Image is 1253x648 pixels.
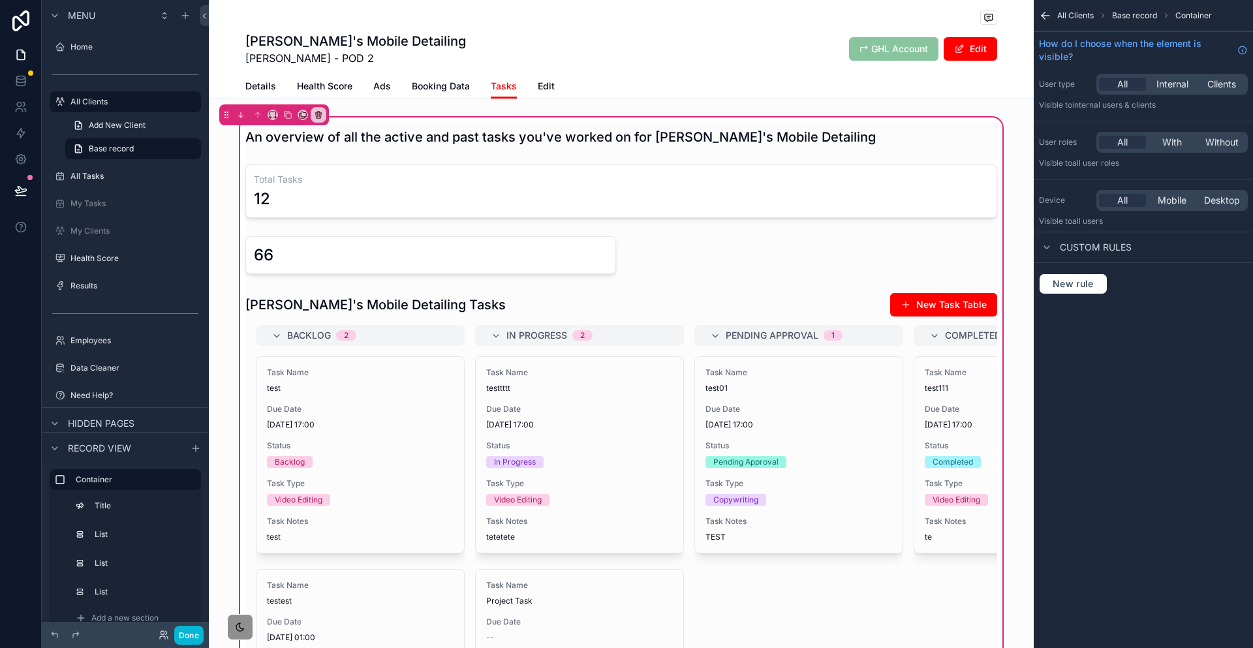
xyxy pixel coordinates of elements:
span: All Clients [1057,10,1094,21]
a: Booking Data [412,74,470,100]
label: My Clients [70,226,198,236]
a: My Clients [50,221,201,241]
label: Device [1039,195,1091,206]
label: Results [70,281,198,291]
span: Add a new section [91,613,159,623]
label: List [95,558,193,568]
a: How do I choose when the element is visible? [1039,37,1248,63]
span: Record view [68,442,131,455]
span: Menu [68,9,95,22]
label: Data Cleaner [70,363,198,373]
button: Done [174,626,204,645]
span: Mobile [1158,194,1186,207]
p: Visible to [1039,158,1248,168]
span: Internal users & clients [1072,100,1156,110]
a: Need Help? [50,385,201,406]
span: Desktop [1204,194,1240,207]
span: New rule [1047,278,1099,290]
span: [PERSON_NAME] - POD 2 [245,50,466,66]
a: Add New Client [65,115,201,136]
span: Edit [538,80,555,93]
label: My Tasks [70,198,198,209]
label: Title [95,501,193,511]
p: Visible to [1039,216,1248,226]
a: All Clients [50,91,201,112]
span: All [1117,136,1128,149]
span: Clients [1207,78,1236,91]
a: Employees [50,330,201,351]
span: How do I choose when the element is visible? [1039,37,1232,63]
button: New rule [1039,273,1107,294]
span: Health Score [297,80,352,93]
span: Without [1205,136,1239,149]
a: Health Score [297,74,352,100]
span: Hidden pages [68,417,134,430]
label: Container [76,474,191,485]
label: Need Help? [70,390,198,401]
span: Booking Data [412,80,470,93]
h1: [PERSON_NAME]'s Mobile Detailing [245,32,466,50]
label: All Clients [70,97,193,107]
label: User type [1039,79,1091,89]
span: All [1117,194,1128,207]
span: Details [245,80,276,93]
span: Ads [373,80,391,93]
a: Tasks [491,74,517,99]
a: Ads [373,74,391,100]
label: All Tasks [70,171,198,181]
span: Add New Client [89,120,146,131]
div: scrollable content [42,463,209,622]
label: Home [70,42,198,52]
a: Health Score [50,248,201,269]
span: Internal [1156,78,1188,91]
p: Visible to [1039,100,1248,110]
span: All [1117,78,1128,91]
a: Base record [65,138,201,159]
a: Home [50,37,201,57]
span: Base record [89,144,134,154]
label: Health Score [70,253,198,264]
span: Base record [1112,10,1157,21]
span: Custom rules [1060,241,1132,254]
a: Edit [538,74,555,100]
span: Tasks [491,80,517,93]
a: Details [245,74,276,100]
a: Results [50,275,201,296]
label: List [95,529,193,540]
span: Container [1175,10,1212,21]
a: Data Cleaner [50,358,201,378]
a: All Tasks [50,166,201,187]
button: Edit [944,37,997,61]
label: User roles [1039,137,1091,147]
span: With [1162,136,1182,149]
span: All user roles [1072,158,1119,168]
label: List [95,587,193,597]
label: Employees [70,335,198,346]
a: My Tasks [50,193,201,214]
span: all users [1072,216,1103,226]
